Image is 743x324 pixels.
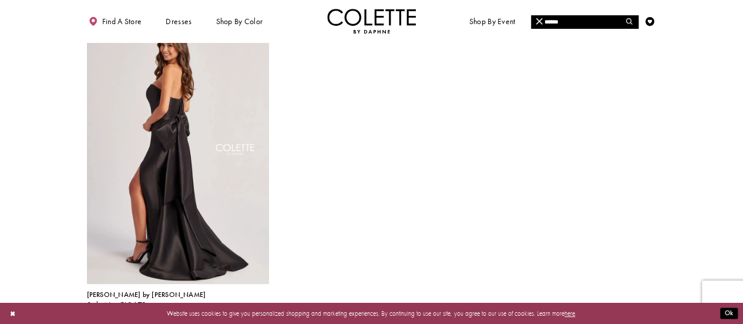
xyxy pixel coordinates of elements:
span: Dresses [163,9,194,34]
span: Dresses [166,17,191,26]
button: Close Dialog [5,306,20,322]
button: Submit Dialog [720,308,738,319]
a: Find a store [87,9,144,34]
button: Close Search [531,15,549,29]
div: Colette by Daphne Style No. CL8470 [87,291,206,310]
span: Shop by color [216,17,263,26]
span: Shop By Event [469,17,516,26]
a: Check Wishlist [643,9,657,34]
p: Website uses cookies to give you personalized shopping and marketing experiences. By continuing t... [64,308,679,319]
span: Shop by color [214,9,265,34]
input: Search [531,15,638,29]
a: here [564,309,575,318]
img: Colette by Daphne [327,9,416,34]
span: [PERSON_NAME] by [PERSON_NAME] [87,290,206,299]
a: Toggle search [624,9,637,34]
button: Submit Search [621,15,638,29]
span: Find a store [102,17,142,26]
a: Meet the designer [537,9,604,34]
span: Shop By Event [467,9,517,34]
div: Product List [87,18,657,320]
a: Visit Colette by Daphne Style No. CL8470 Page [87,18,270,284]
div: Search form [531,15,638,29]
a: Visit Home Page [327,9,416,34]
